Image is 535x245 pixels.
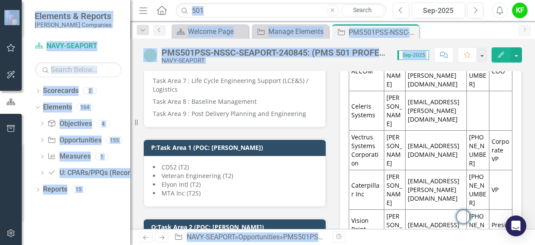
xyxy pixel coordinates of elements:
td: [PHONE_NUMBER] [466,131,489,170]
td: [PERSON_NAME] [384,91,405,131]
div: 4 [96,120,110,127]
a: Measures [47,152,90,162]
a: Scorecards [43,86,79,96]
a: Search [341,4,384,17]
div: Welcome Page [188,26,246,37]
td: [EMAIL_ADDRESS][PERSON_NAME][DOMAIN_NAME] [405,170,466,210]
img: Active [143,48,157,62]
td: AECOM [349,52,384,91]
div: 155 [106,136,123,144]
span: MTA Inc (T2S) [162,189,201,197]
div: Sep-2025 [415,6,462,16]
a: Manage Elements [254,26,327,37]
td: [PERSON_NAME] [384,170,405,210]
span: CDS2 (T2) [162,163,189,171]
a: Opportunities [238,233,280,241]
td: Vectrus Systems Corporation [349,131,384,170]
span: Elements & Reports [35,11,112,21]
div: NAVY-SEAPORT [162,57,389,64]
span: Veteran Engineering (T2) [162,172,233,180]
button: Sep-2025 [412,3,465,18]
div: 164 [76,104,93,111]
a: Welcome Page [174,26,246,37]
div: Manage Elements [268,26,327,37]
p: Task Area 9 : Post Delivery Planning and Engineering [153,108,317,118]
a: NAVY-SEAPORT [187,233,235,241]
a: Objectives [47,119,92,129]
td: [PERSON_NAME][EMAIL_ADDRESS][PERSON_NAME][DOMAIN_NAME] [405,52,466,91]
td: Caterpillar Inc [349,170,384,210]
td: [PERSON_NAME] [384,52,405,91]
div: Open Intercom Messenger [505,215,526,236]
a: U: CPARs/PPQs (Recommended T0/T1/T2/T3) [47,168,204,178]
td: Celeris Systems [349,91,384,131]
img: ClearPoint Strategy [4,10,20,25]
p: Task Area 8 : Baseline Management [153,96,317,108]
a: Elements [43,103,72,113]
td: [PHONE_NUMBER] [466,52,489,91]
a: NAVY-SEAPORT [35,41,122,51]
div: 15 [72,186,86,193]
span: Sep-2025 [397,50,429,60]
small: [PERSON_NAME] Companies [35,21,112,28]
span: Elyon Intl (T2) [162,180,201,189]
div: [EMAIL_ADDRESS][PERSON_NAME][DOMAIN_NAME] [408,98,464,124]
div: 2 [83,87,97,95]
div: » » [174,232,326,242]
a: Reports [43,185,67,195]
a: Opportunities [47,136,101,146]
input: Search ClearPoint... [176,3,386,18]
td: Corporate VP [489,131,512,170]
div: PMS501PSS-NSSC-SEAPORT-240845: (PMS 501 PROFESSIONAL SUPPORT SERVICES (SEAPORT NXG)) [162,48,389,57]
p: Task Area 7 : Life Cycle Engineering Support (LCE&S) / Logistics [153,75,317,96]
td: [PHONE_NUMBER] [466,170,489,210]
h3: P:Task Area 1 (POC: [PERSON_NAME]) [151,144,321,151]
input: Search Below... [35,62,122,77]
div: PMS501PSS-NSSC-SEAPORT-240845: (PMS 501 PROFESSIONAL SUPPORT SERVICES (SEAPORT NXG)) [349,27,417,38]
button: KF [512,3,528,18]
h3: Q:Task Area 2 (POC: [PERSON_NAME]) [151,224,321,230]
td: COO [489,52,512,91]
td: VP [489,170,512,210]
td: [PERSON_NAME] [384,131,405,170]
div: 1 [95,153,109,160]
td: [EMAIL_ADDRESS][DOMAIN_NAME] [405,131,466,170]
